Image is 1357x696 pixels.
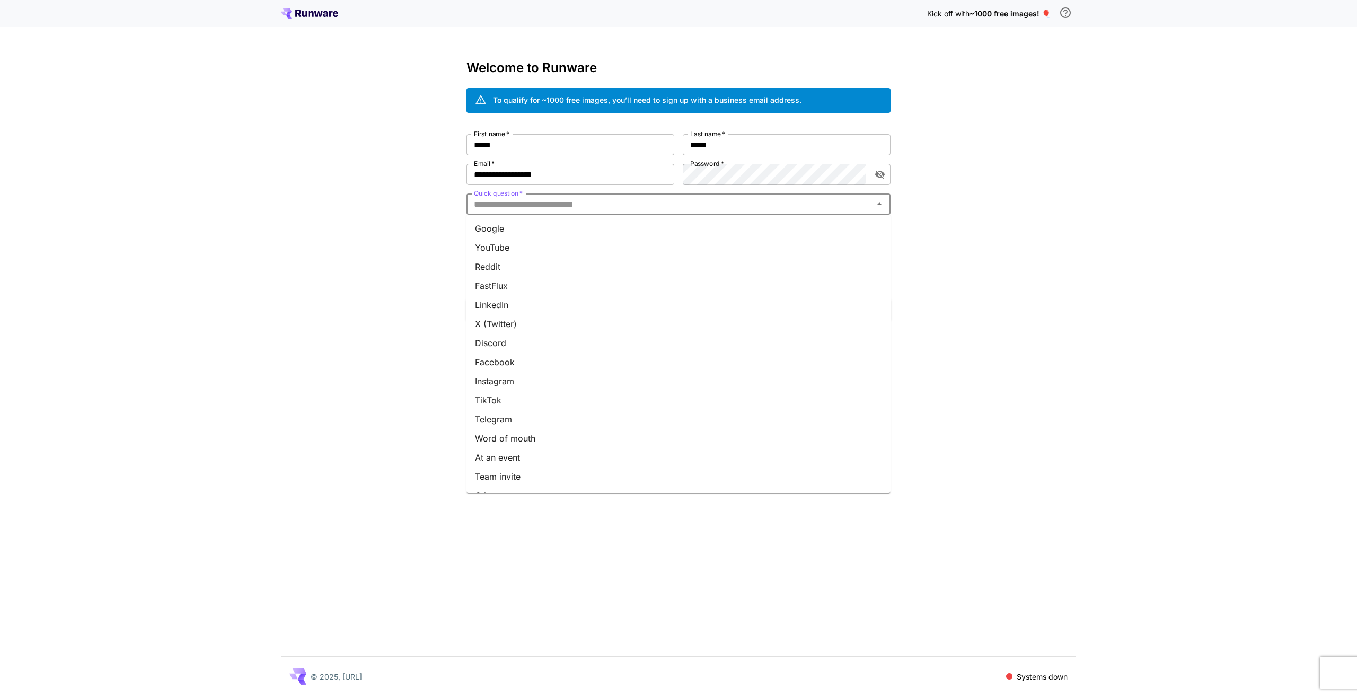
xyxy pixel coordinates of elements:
div: To qualify for ~1000 free images, you’ll need to sign up with a business email address. [493,94,801,105]
li: Team invite [466,467,891,486]
li: Word of mouth [466,429,891,448]
label: Quick question [474,189,523,198]
p: © 2025, [URL] [311,671,362,682]
button: In order to qualify for free credit, you need to sign up with a business email address and click ... [1055,2,1076,23]
li: Facebook [466,353,891,372]
p: Systems down [1017,671,1068,682]
li: At an event [466,448,891,467]
li: X (Twitter) [466,314,891,333]
li: FastFlux [466,276,891,295]
li: Telegram [466,410,891,429]
li: Other [466,486,891,505]
li: Google [466,219,891,238]
h3: Welcome to Runware [466,60,891,75]
label: Password [690,159,724,168]
li: LinkedIn [466,295,891,314]
li: TikTok [466,391,891,410]
label: Email [474,159,495,168]
li: Instagram [466,372,891,391]
li: Reddit [466,257,891,276]
button: toggle password visibility [870,165,889,184]
li: Discord [466,333,891,353]
li: YouTube [466,238,891,257]
button: Close [872,197,887,212]
span: Kick off with [927,9,970,18]
label: First name [474,129,509,138]
span: ~1000 free images! 🎈 [970,9,1051,18]
label: Last name [690,129,725,138]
